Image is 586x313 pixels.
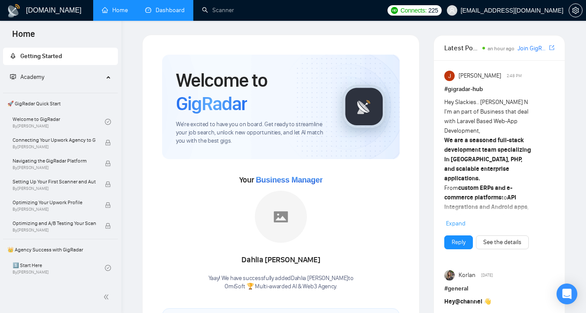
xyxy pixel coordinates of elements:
[4,241,117,258] span: 👑 Agency Success with GigRadar
[455,298,482,305] span: @channel
[13,186,96,191] span: By [PERSON_NAME]
[5,28,42,46] span: Home
[105,223,111,229] span: lock
[569,3,583,17] button: setting
[13,156,96,165] span: Navigating the GigRadar Platform
[145,7,185,14] a: dashboardDashboard
[7,4,21,18] img: logo
[342,85,386,128] img: gigradar-logo.png
[13,228,96,233] span: By [PERSON_NAME]
[105,265,111,271] span: check-circle
[255,191,307,243] img: placeholder.png
[256,176,322,184] span: Business Manager
[10,74,16,80] span: fund-projection-screen
[176,121,329,145] span: We're excited to have you on board. Get ready to streamline your job search, unlock new opportuni...
[444,184,512,201] strong: custom ERPs and e-commerce platforms
[507,72,522,80] span: 2:48 PM
[518,44,547,53] a: Join GigRadar Slack Community
[4,95,117,112] span: 🚀 GigRadar Quick Start
[444,270,455,280] img: Korlan
[459,71,501,81] span: [PERSON_NAME]
[549,44,554,52] a: export
[239,175,323,185] span: Your
[10,53,16,59] span: rocket
[549,44,554,51] span: export
[476,235,529,249] button: See the details
[105,140,111,146] span: lock
[176,92,247,115] span: GigRadar
[102,7,128,14] a: homeHome
[10,73,44,81] span: Academy
[444,85,554,94] h1: # gigradar-hub
[13,144,96,150] span: By [PERSON_NAME]
[444,42,480,53] span: Latest Posts from the GigRadar Community
[20,73,44,81] span: Academy
[569,7,582,14] span: setting
[208,274,354,291] div: Yaay! We have successfully added Dahlia [PERSON_NAME] to
[208,253,354,267] div: Dahlia [PERSON_NAME]
[103,293,112,301] span: double-left
[13,177,96,186] span: Setting Up Your First Scanner and Auto-Bidder
[13,165,96,170] span: By [PERSON_NAME]
[13,198,96,207] span: Optimizing Your Upwork Profile
[176,68,329,115] h1: Welcome to
[484,298,491,305] span: 👋
[428,6,438,15] span: 225
[444,235,473,249] button: Reply
[444,284,554,293] h1: # general
[483,238,521,247] a: See the details
[105,181,111,187] span: lock
[569,7,583,14] a: setting
[105,160,111,166] span: lock
[449,7,455,13] span: user
[391,7,398,14] img: upwork-logo.png
[13,258,105,277] a: 1️⃣ Start HereBy[PERSON_NAME]
[481,271,493,279] span: [DATE]
[13,219,96,228] span: Optimizing and A/B Testing Your Scanner for Better Results
[444,137,531,182] strong: We are a seasoned full-stack development team specializing in [GEOGRAPHIC_DATA], PHP, and scalabl...
[202,7,234,14] a: searchScanner
[13,207,96,212] span: By [PERSON_NAME]
[459,271,475,280] span: Korlan
[444,298,482,305] strong: Hey
[105,202,111,208] span: lock
[208,283,354,291] p: OmiSoft 🏆 Multi-awarded AI & Web3 Agency .
[400,6,426,15] span: Connects:
[446,220,466,227] span: Expand
[488,46,514,52] span: an hour ago
[105,119,111,125] span: check-circle
[20,52,62,60] span: Getting Started
[3,48,118,65] li: Getting Started
[13,112,105,131] a: Welcome to GigRadarBy[PERSON_NAME]
[557,284,577,304] div: Open Intercom Messenger
[444,71,455,81] img: Jivesh Nanda
[452,238,466,247] a: Reply
[13,136,96,144] span: Connecting Your Upwork Agency to GigRadar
